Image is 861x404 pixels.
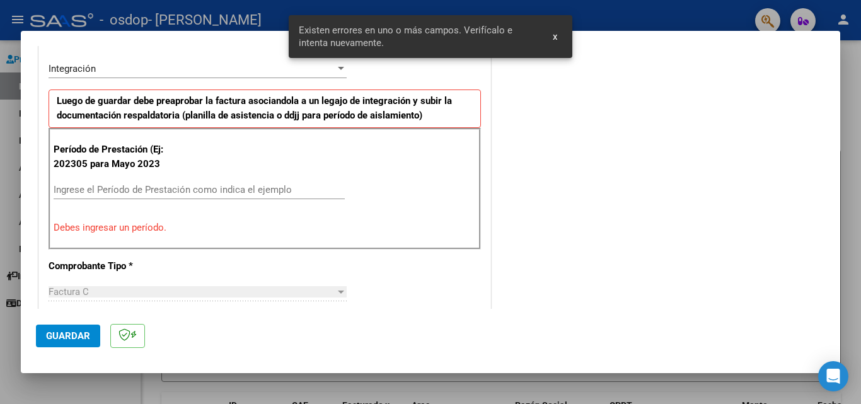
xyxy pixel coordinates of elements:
[54,221,476,235] p: Debes ingresar un período.
[543,25,567,48] button: x
[46,330,90,342] span: Guardar
[54,142,180,171] p: Período de Prestación (Ej: 202305 para Mayo 2023
[57,95,452,121] strong: Luego de guardar debe preaprobar la factura asociandola a un legajo de integración y subir la doc...
[818,361,848,391] div: Open Intercom Messenger
[49,259,178,274] p: Comprobante Tipo *
[49,286,89,297] span: Factura C
[553,31,557,42] span: x
[299,24,538,49] span: Existen errores en uno o más campos. Verifícalo e intenta nuevamente.
[49,63,96,74] span: Integración
[36,325,100,347] button: Guardar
